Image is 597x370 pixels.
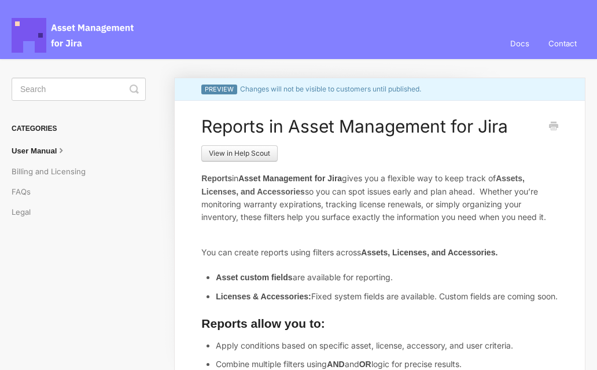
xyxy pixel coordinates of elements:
[12,78,146,101] input: Search
[216,290,558,303] li: Fixed system fields are available. Custom fields are coming soon.
[201,174,525,196] b: Assets, Licenses, and Accessories
[327,360,344,369] strong: AND
[201,172,558,224] p: in gives you a flexible way to keep track of so you can spot issues early and plan ahead. Whether...
[238,174,342,183] strong: Asset Management for Jira
[361,248,497,257] strong: Assets, Licenses, and Accessories.
[201,116,541,137] h1: Reports in Asset Management for Jira
[12,182,39,201] a: FAQs
[12,141,76,160] a: User Manual
[201,316,558,332] h3: Reports allow you to:
[201,145,278,162] a: View in Help Scout
[216,292,311,301] strong: Licenses & Accessories:
[502,28,538,59] a: Docs
[12,18,135,53] span: Asset Management for Jira Docs
[216,339,558,352] li: Apply conditions based on specific asset, license, accessory, and user criteria.
[12,118,146,139] h3: Categories
[201,85,237,94] em: Preview
[216,273,292,282] strong: Asset custom fields
[201,174,232,183] b: Reports
[12,162,94,181] a: Billing and Licensing
[201,246,558,259] p: You can create reports using filters across
[216,271,558,284] li: are available for reporting.
[12,203,39,221] a: Legal
[549,120,558,133] a: Print this Article
[359,360,371,369] strong: OR
[540,28,585,59] a: Contact
[175,78,585,101] div: Changes will not be visible to customers until published.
